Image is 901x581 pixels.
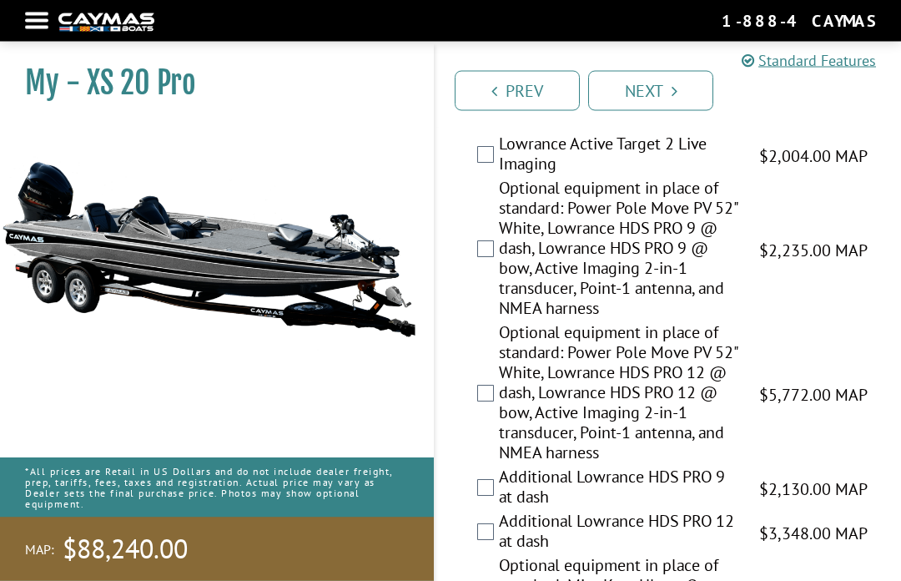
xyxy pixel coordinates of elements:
[499,323,738,467] label: Optional equipment in place of standard: Power Pole Move PV 52" White, Lowrance HDS PRO 12 @ dash...
[455,71,580,111] a: Prev
[759,477,868,503] span: $2,130.00 MAP
[759,383,868,408] span: $5,772.00 MAP
[499,179,738,323] label: Optional equipment in place of standard: Power Pole Move PV 52" White, Lowrance HDS PRO 9 @ dash,...
[759,239,868,264] span: $2,235.00 MAP
[588,71,713,111] a: Next
[25,457,409,518] p: *All prices are Retail in US Dollars and do not include dealer freight, prep, tariffs, fees, taxe...
[499,512,738,556] label: Additional Lowrance HDS PRO 12 at dash
[499,467,738,512] label: Additional Lowrance HDS PRO 9 at dash
[722,10,876,32] div: 1-888-4CAYMAS
[499,134,738,179] label: Lowrance Active Target 2 Live Imaging
[63,532,188,567] span: $88,240.00
[25,64,392,102] h1: My - XS 20 Pro
[450,68,901,111] ul: Pagination
[25,541,54,558] span: MAP:
[759,522,868,547] span: $3,348.00 MAP
[58,13,154,31] img: white-logo-c9c8dbefe5ff5ceceb0f0178aa75bf4bb51f6bca0971e226c86eb53dfe498488.png
[759,144,868,169] span: $2,004.00 MAP
[742,49,876,72] a: Standard Features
